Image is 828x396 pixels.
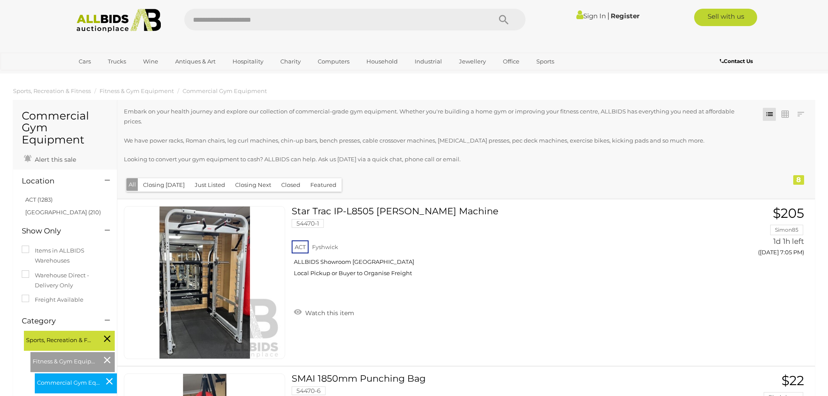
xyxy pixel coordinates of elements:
label: Items in ALLBIDS Warehouses [22,246,108,266]
button: Search [482,9,525,30]
h4: Location [22,177,92,185]
img: Allbids.com.au [72,9,166,33]
a: Contact Us [720,57,755,66]
span: Watch this item [303,309,354,317]
a: $205 Simon85 1d 1h left ([DATE] 7:05 PM) [705,206,806,260]
span: Sports, Recreation & Fitness [26,333,91,345]
span: Commercial Gym Equipment [37,376,102,388]
a: Trucks [102,54,132,69]
a: [GEOGRAPHIC_DATA] [73,69,146,83]
a: Cars [73,54,96,69]
button: Just Listed [190,178,230,192]
a: ACT (1283) [25,196,53,203]
a: [GEOGRAPHIC_DATA] (210) [25,209,101,216]
img: 54470-1a.jpg [129,206,281,359]
span: Alert this sale [33,156,76,163]
h4: Category [22,317,92,325]
h1: Commercial Gym Equipment [22,110,108,146]
div: 8 [793,175,804,185]
h4: Show Only [22,227,92,235]
a: Industrial [409,54,448,69]
a: Office [497,54,525,69]
b: Contact Us [720,58,753,64]
span: $205 [773,205,804,221]
button: All [126,178,138,191]
button: Closing Next [230,178,276,192]
a: Commercial Gym Equipment [183,87,267,94]
a: Watch this item [292,306,356,319]
a: Fitness & Gym Equipment [100,87,174,94]
a: Alert this sale [22,152,78,165]
a: Sell with us [694,9,757,26]
a: Charity [275,54,306,69]
p: We have power racks, Roman chairs, leg curl machines, chin-up bars, bench presses, cable crossove... [124,136,745,146]
a: Hospitality [227,54,269,69]
span: Fitness & Gym Equipment [33,354,98,366]
a: Antiques & Art [170,54,221,69]
a: Jewellery [453,54,492,69]
p: Looking to convert your gym equipment to cash? ALLBIDS can help. Ask us [DATE] via a quick chat, ... [124,154,745,164]
a: Register [611,12,639,20]
a: Sign In [576,12,606,20]
button: Closing [DATE] [138,178,190,192]
a: Computers [312,54,355,69]
label: Freight Available [22,295,83,305]
span: $22 [781,373,804,389]
a: Wine [137,54,164,69]
button: Featured [305,178,342,192]
a: Sports, Recreation & Fitness [13,87,91,94]
a: Household [361,54,403,69]
label: Warehouse Direct - Delivery Only [22,270,108,291]
a: Sports [531,54,560,69]
button: Closed [276,178,306,192]
a: Star Trac IP-L8505 [PERSON_NAME] Machine 54470-1 ACT Fyshwick ALLBIDS Showroom [GEOGRAPHIC_DATA] ... [298,206,692,283]
p: Embark on your health journey and explore our collection of commercial-grade gym equipment. Wheth... [124,106,745,127]
span: | [607,11,609,20]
